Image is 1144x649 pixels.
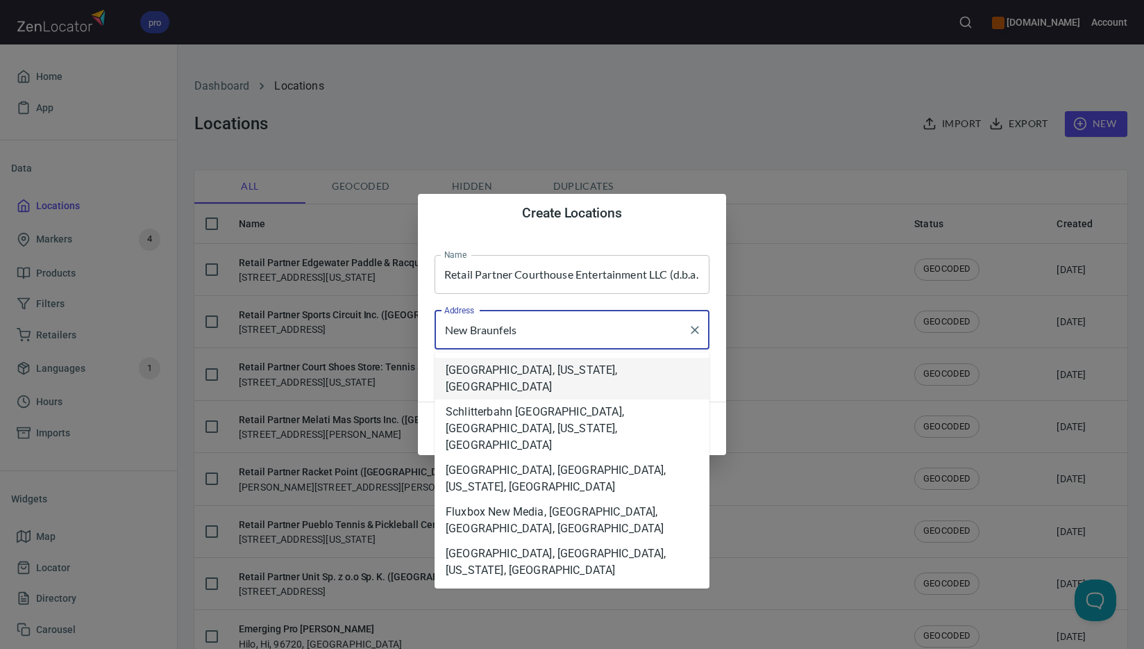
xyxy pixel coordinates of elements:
[435,358,709,400] li: [GEOGRAPHIC_DATA], [US_STATE], [GEOGRAPHIC_DATA]
[435,458,709,500] li: [GEOGRAPHIC_DATA], [GEOGRAPHIC_DATA], [US_STATE], [GEOGRAPHIC_DATA]
[435,400,709,458] li: Schlitterbahn [GEOGRAPHIC_DATA], [GEOGRAPHIC_DATA], [US_STATE], [GEOGRAPHIC_DATA]
[435,205,709,222] h4: Create Locations
[685,320,705,340] button: Clear
[435,500,709,541] li: Fluxbox New Media, [GEOGRAPHIC_DATA], [GEOGRAPHIC_DATA], [GEOGRAPHIC_DATA]
[435,541,709,583] li: [GEOGRAPHIC_DATA], [GEOGRAPHIC_DATA], [US_STATE], [GEOGRAPHIC_DATA]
